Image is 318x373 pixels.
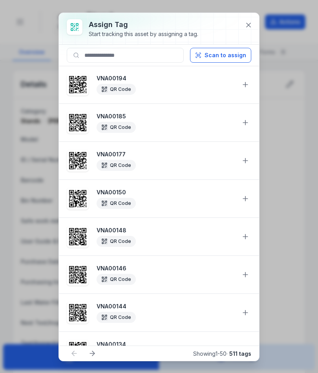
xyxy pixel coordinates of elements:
strong: VNA00185 [97,112,235,120]
span: Showing 1 - 50 · [193,350,251,357]
div: QR Code [97,122,136,133]
div: Start tracking this asset by assigning a tag. [89,30,198,38]
strong: VNA00150 [97,188,235,196]
strong: VNA00146 [97,264,235,272]
strong: VNA00134 [97,340,235,348]
div: QR Code [97,312,136,323]
button: Scan to assign [190,48,251,63]
strong: VNA00177 [97,150,235,158]
div: QR Code [97,84,136,95]
div: QR Code [97,160,136,171]
div: QR Code [97,274,136,285]
h3: Assign tag [89,19,198,30]
strong: VNA00144 [97,302,235,310]
div: QR Code [97,198,136,209]
strong: VNA00148 [97,226,235,234]
div: QR Code [97,236,136,247]
strong: 511 tags [229,350,251,357]
strong: VNA00194 [97,74,235,82]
